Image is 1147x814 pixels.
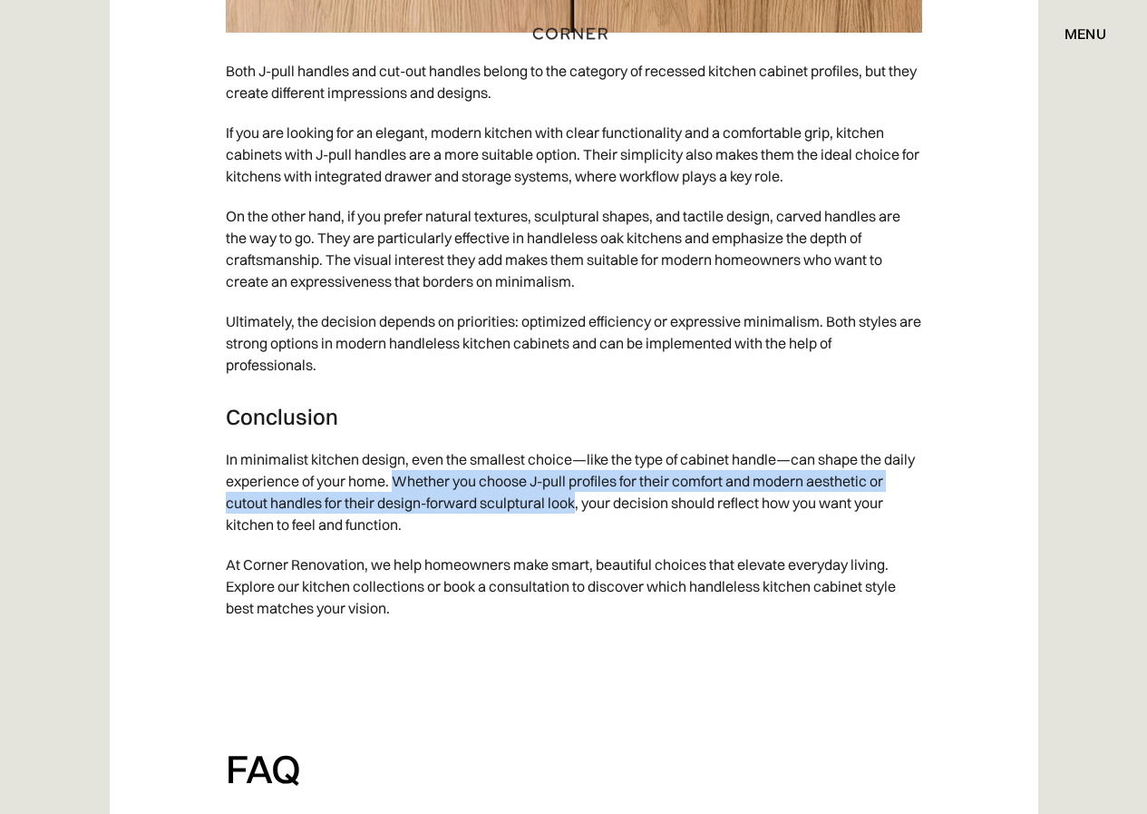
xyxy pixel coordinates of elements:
[226,403,922,430] h3: Conclusion
[226,51,922,113] p: Both J-pull handles and cut-out handles belong to the category of recessed kitchen cabinet profil...
[226,646,922,726] h1: ‍
[226,439,922,544] p: In minimalist kitchen design, even the smallest choice—like the type of cabinet handle—can shape ...
[226,113,922,196] p: If you are looking for an elegant, modern kitchen with clear functionality and a comfortable grip...
[226,196,922,301] p: On the other hand, if you prefer natural textures, sculptural shapes, and tactile design, carved ...
[512,22,635,45] a: home
[226,301,922,385] p: Ultimately, the decision depends on priorities: optimized efficiency or expressive minimalism. Bo...
[226,744,922,794] h2: FAQ
[1064,26,1106,41] div: menu
[1046,18,1106,49] div: menu
[226,544,922,628] p: At Corner Renovation, we help homeowners make smart, beautiful choices that elevate everyday livi...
